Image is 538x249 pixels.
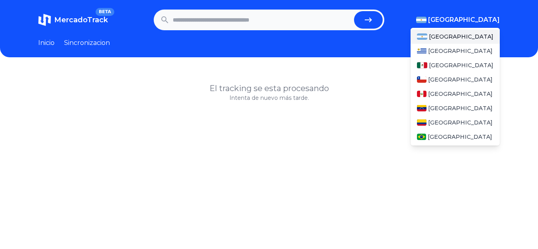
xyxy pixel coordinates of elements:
[428,76,493,84] span: [GEOGRAPHIC_DATA]
[38,14,51,26] img: MercadoTrack
[417,48,426,54] img: Uruguay
[417,134,426,140] img: Brasil
[417,33,427,40] img: Argentina
[54,16,108,24] span: MercadoTrack
[428,104,493,112] span: [GEOGRAPHIC_DATA]
[411,115,500,130] a: Colombia[GEOGRAPHIC_DATA]
[428,47,493,55] span: [GEOGRAPHIC_DATA]
[411,44,500,58] a: Uruguay[GEOGRAPHIC_DATA]
[428,15,500,25] span: [GEOGRAPHIC_DATA]
[416,15,500,25] button: [GEOGRAPHIC_DATA]
[411,101,500,115] a: Venezuela[GEOGRAPHIC_DATA]
[411,130,500,144] a: Brasil[GEOGRAPHIC_DATA]
[417,119,426,126] img: Colombia
[411,72,500,87] a: Chile[GEOGRAPHIC_DATA]
[411,87,500,101] a: Peru[GEOGRAPHIC_DATA]
[417,76,426,83] img: Chile
[417,91,426,97] img: Peru
[96,8,114,16] span: BETA
[429,33,493,41] span: [GEOGRAPHIC_DATA]
[411,29,500,44] a: Argentina[GEOGRAPHIC_DATA]
[429,61,493,69] span: [GEOGRAPHIC_DATA]
[64,38,110,48] a: Sincronizacion
[411,58,500,72] a: Mexico[GEOGRAPHIC_DATA]
[38,14,108,26] a: MercadoTrackBETA
[416,17,426,23] img: Argentina
[417,105,426,111] img: Venezuela
[38,38,55,48] a: Inicio
[428,133,492,141] span: [GEOGRAPHIC_DATA]
[38,83,500,94] h1: El tracking se esta procesando
[428,119,493,126] span: [GEOGRAPHIC_DATA]
[417,62,427,68] img: Mexico
[38,94,500,102] p: Intenta de nuevo más tarde.
[428,90,493,98] span: [GEOGRAPHIC_DATA]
